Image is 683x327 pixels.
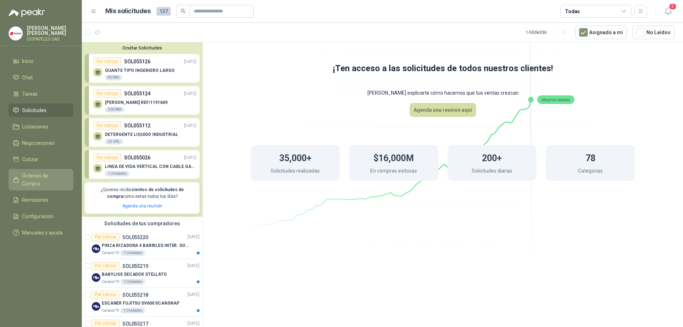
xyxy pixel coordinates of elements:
a: Por cotizarSOL055218[DATE] Company LogoESCANER FUJITSU SV600 SCANSNAPCaracol TV1 Unidades [82,288,202,317]
p: ESCANER FUJITSU SV600 SCANSNAP [102,300,179,307]
h1: $16,000M [374,149,414,165]
p: Caracol TV [102,308,119,313]
div: Por cotizar [94,153,121,162]
div: 1 Unidades [121,250,145,256]
span: Tareas [22,90,38,98]
div: Por cotizar [94,57,121,66]
span: Solicitudes [22,106,47,114]
span: Cotizar [22,155,38,163]
a: Configuración [9,210,73,223]
span: Negociaciones [22,139,55,147]
img: Company Logo [92,244,100,253]
a: Por cotizarSOL055219[DATE] Company LogoBABYLISS SECADOR STELLATOCaracol TV1 Unidades [82,259,202,288]
div: Ocultar SolicitudesPor cotizarSOL055126[DATE] GUANTE TIPO INGENIERO LARGO80 PARPor cotizarSOL0551... [82,42,202,217]
div: Por cotizar [92,291,120,299]
div: Por cotizar [92,262,120,270]
div: 25 GAL [105,139,123,144]
p: Categorias [578,167,603,176]
p: PINZA RIZADORA 4 BARRILES INTER. SOL-GEL BABYLISS SECADOR STELLATO [102,242,190,249]
p: SOL055126 [124,58,150,65]
div: Por cotizar [92,233,120,242]
p: [PERSON_NAME] explicarte cómo hacemos que tus ventas crezcan [222,83,663,103]
p: Caracol TV [102,250,119,256]
div: Por cotizar [94,89,121,98]
h1: 78 [586,149,595,165]
div: 200 PAR [105,107,124,112]
span: Inicio [22,57,33,65]
p: LINEA DE VIDA VERTICAL CON CABLE GALVANIZADO 3/16" CON GANCHOS DE BLOQUEO DE BARRAS ALUMINIO [105,164,196,169]
button: Agenda una reunion aquí [410,103,476,117]
a: Inicio [9,54,73,68]
div: 1 - 50 de 336 [526,27,570,38]
a: Negociaciones [9,136,73,150]
p: SOL055218 [122,292,148,297]
p: En compras exitosas [370,167,417,176]
p: [DATE] [184,58,196,65]
h1: ¡Ten acceso a las solicitudes de todos nuestros clientes! [222,62,663,75]
p: Solicitudes realizadas [271,167,320,176]
h1: 35,000+ [279,149,312,165]
p: SOL055124 [124,90,150,97]
div: Todas [565,7,580,15]
p: DISPAPELES SAS [27,37,73,41]
p: [DATE] [184,122,196,129]
p: ¿Quieres recibir como estas todos los días? [89,186,195,200]
button: Asignado a mi [575,26,627,39]
a: Por cotizarSOL055026[DATE] LINEA DE VIDA VERTICAL CON CABLE GALVANIZADO 3/16" CON GANCHOS DE BLOQ... [85,150,200,179]
a: Remisiones [9,193,73,207]
a: Licitaciones [9,120,73,133]
div: 1 Unidades [121,279,145,285]
div: 1 Unidades [121,308,145,313]
a: Por cotizarSOL055124[DATE] [PERSON_NAME] REF/1191609200 PAR [85,86,200,115]
img: Company Logo [92,273,100,282]
div: 1 Unidades [105,171,129,176]
h1: 200+ [482,149,502,165]
span: Licitaciones [22,123,48,131]
a: Agenda una reunión [122,204,162,209]
p: [DATE] [187,320,200,327]
a: Manuales y ayuda [9,226,73,239]
p: [DATE] [187,234,200,241]
p: Solicitudes diarias [472,167,512,176]
div: Solicitudes de tus compradores [82,217,202,230]
span: 8 [669,3,677,10]
p: SOL055219 [122,264,148,269]
p: [DATE] [187,291,200,298]
span: Configuración [22,212,53,220]
a: Cotizar [9,153,73,166]
p: GUANTE TIPO INGENIERO LARGO [105,68,175,73]
a: Solicitudes [9,104,73,117]
button: 8 [662,5,674,18]
p: [DATE] [187,263,200,269]
a: Por cotizarSOL055220[DATE] Company LogoPINZA RIZADORA 4 BARRILES INTER. SOL-GEL BABYLISS SECADOR ... [82,230,202,259]
span: search [181,9,186,14]
b: cientos de solicitudes de compra [107,187,184,199]
span: Manuales y ayuda [22,229,63,237]
button: Ocultar Solicitudes [85,45,200,51]
p: SOL055217 [122,321,148,326]
p: SOL055026 [124,154,150,162]
p: SOL055220 [122,235,148,240]
a: Por cotizarSOL055112[DATE] DETERGENTE LIQUIDO INDUSTRIAL25 GAL [85,118,200,147]
p: [DATE] [184,90,196,97]
a: Órdenes de Compra [9,169,73,190]
div: 80 PAR [105,75,122,80]
p: [PERSON_NAME] REF/1191609 [105,100,168,105]
button: No Leídos [632,26,674,39]
img: Logo peakr [9,9,45,17]
a: Tareas [9,87,73,101]
a: Chat [9,71,73,84]
span: Remisiones [22,196,48,204]
img: Company Logo [92,302,100,311]
a: Por cotizarSOL055126[DATE] GUANTE TIPO INGENIERO LARGO80 PAR [85,54,200,83]
p: SOL055112 [124,122,150,130]
p: [DATE] [184,154,196,161]
span: Chat [22,74,33,81]
p: DETERGENTE LIQUIDO INDUSTRIAL [105,132,178,137]
h1: Mis solicitudes [105,6,151,16]
img: Company Logo [9,27,22,40]
span: 137 [157,7,171,16]
div: Por cotizar [94,121,121,130]
p: BABYLISS SECADOR STELLATO [102,271,167,278]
